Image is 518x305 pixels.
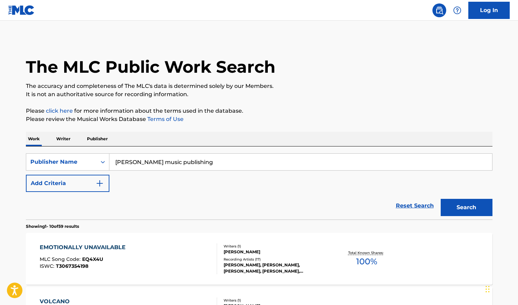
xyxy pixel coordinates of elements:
p: Total Known Shares: [348,250,385,255]
iframe: Chat Widget [483,272,518,305]
a: Public Search [432,3,446,17]
div: Writers ( 1 ) [224,244,328,249]
div: Writers ( 1 ) [224,298,328,303]
img: 9d2ae6d4665cec9f34b9.svg [96,179,104,187]
span: MLC Song Code : [40,256,82,262]
span: EQ4X4U [82,256,103,262]
div: [PERSON_NAME] [224,249,328,255]
p: Please review the Musical Works Database [26,115,492,123]
a: Log In [468,2,510,19]
div: [PERSON_NAME], [PERSON_NAME], [PERSON_NAME], [PERSON_NAME], [PERSON_NAME] [224,262,328,274]
img: MLC Logo [8,5,35,15]
span: ISWC : [40,263,56,269]
p: The accuracy and completeness of The MLC's data is determined solely by our Members. [26,82,492,90]
div: Publisher Name [30,158,92,166]
div: チャットウィジェット [483,272,518,305]
button: Search [441,199,492,216]
h1: The MLC Public Work Search [26,57,275,77]
div: Help [450,3,464,17]
img: help [453,6,461,14]
a: Terms of Use [146,116,184,122]
p: Writer [54,132,72,146]
p: Publisher [85,132,110,146]
a: EMOTIONALLY UNAVAILABLEMLC Song Code:EQ4X4UISWC:T3067354198Writers (1)[PERSON_NAME]Recording Arti... [26,233,492,285]
p: Work [26,132,42,146]
p: Please for more information about the terms used in the database. [26,107,492,115]
p: It is not an authoritative source for recording information. [26,90,492,99]
form: Search Form [26,153,492,220]
p: Showing 1 - 10 of 59 results [26,223,79,230]
div: ドラッグ [486,279,490,299]
span: 100 % [356,255,377,268]
button: Add Criteria [26,175,109,192]
span: T3067354198 [56,263,88,269]
img: search [435,6,443,14]
div: EMOTIONALLY UNAVAILABLE [40,243,129,252]
div: Recording Artists ( 17 ) [224,257,328,262]
a: click here [46,108,73,114]
a: Reset Search [392,198,437,213]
